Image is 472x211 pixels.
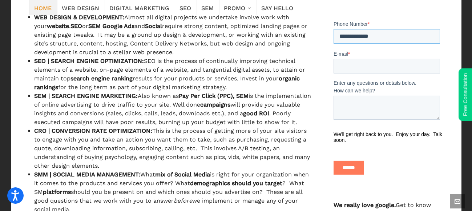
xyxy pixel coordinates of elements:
span: Promo [224,3,246,13]
strong: website [47,23,69,29]
strong: WEB DESIGN & DEVELOPMENT: [35,14,125,21]
strong: SMM | SOCIAL MEDIA MANAGEMENT: [35,171,141,178]
strong: Pay Per Click (PPC), SEM [179,92,249,99]
strong: campaigns [201,101,231,108]
li: Also known as is the implementation of online advertising to drive traffic to your site. Well don... [35,92,312,127]
span: SEO [180,3,191,13]
strong: mix of Social Media [156,171,210,178]
span: Web Design [62,3,100,13]
strong: good ROI [243,110,270,117]
span: Home [35,3,52,13]
strong: SEO | SEARCH ENGINE OPTIMIZATION: [35,57,144,64]
em: before [174,197,193,204]
li: SEO is the process of continually improving technical elements of a website, on-page elements of ... [35,57,312,92]
strong: platforms [43,188,71,195]
strong: search engine ranking [71,75,133,82]
strong: Social [145,23,162,29]
strong: SEM | SEARCH ENGINE MARKETING: [35,92,138,99]
li: This is the process of getting more of your site visitors to engage with you and take an action y... [35,127,312,170]
span: SEM [202,3,214,13]
strong: demographics should you target [190,180,283,187]
li: Almost all digital projects we undertake involve work with your . or and require strong content, ... [35,13,312,57]
span: Digital Marketing [110,3,170,13]
span: Say Hello [262,3,294,13]
strong: CRO | CONVERSION RATE OPTIMIZATION: [35,127,153,134]
strong: SEO [71,23,82,29]
strong: We really love google. [334,202,396,208]
strong: SEM Google Ads [89,23,135,29]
